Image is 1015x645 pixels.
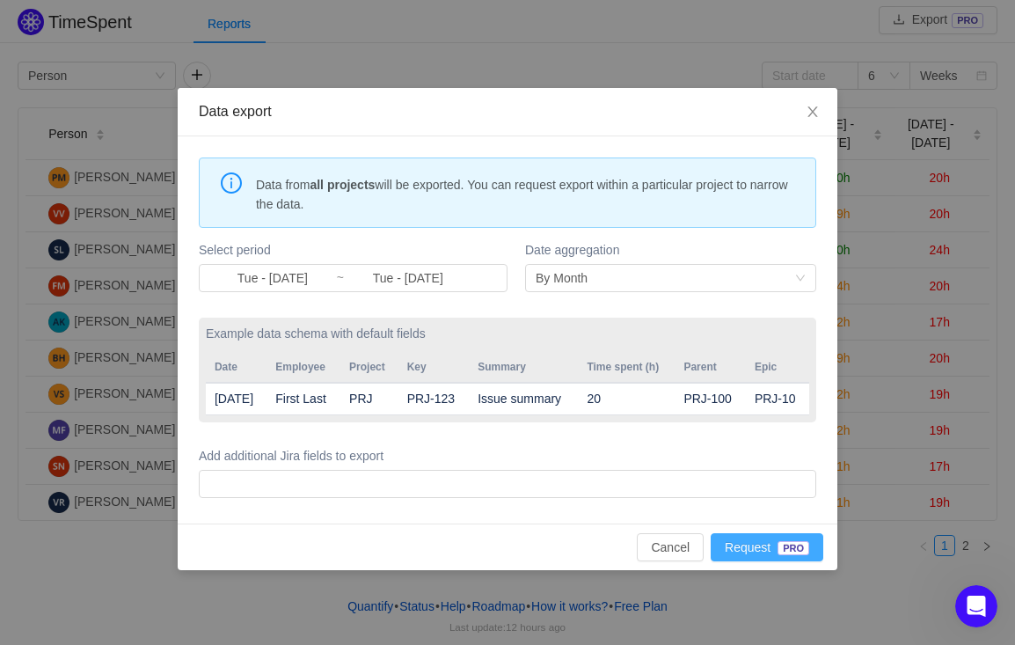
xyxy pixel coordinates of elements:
[746,352,809,383] th: Epic
[806,105,820,119] i: icon: close
[525,241,816,260] label: Date aggregation
[256,175,802,214] span: Data from will be exported. You can request export within a particular project to narrow the data.
[711,533,823,561] button: RequestPRO
[788,88,837,137] button: Close
[221,172,242,194] i: icon: info-circle
[675,383,746,415] td: PRJ-100
[469,383,578,415] td: Issue summary
[310,178,375,192] strong: all projects
[199,241,507,260] label: Select period
[578,383,675,415] td: 20
[199,102,816,121] div: Data export
[578,352,675,383] th: Time spent (h)
[206,352,267,383] th: Date
[398,352,470,383] th: Key
[206,383,267,415] td: [DATE]
[398,383,470,415] td: PRJ-123
[746,383,809,415] td: PRJ-10
[206,325,809,343] label: Example data schema with default fields
[637,533,704,561] button: Cancel
[955,585,997,627] iframe: Intercom live chat
[795,273,806,285] i: icon: down
[267,352,340,383] th: Employee
[199,447,816,465] label: Add additional Jira fields to export
[267,383,340,415] td: First Last
[209,268,336,288] input: Start date
[340,383,398,415] td: PRJ
[340,352,398,383] th: Project
[675,352,746,383] th: Parent
[469,352,578,383] th: Summary
[536,265,588,291] div: By Month
[345,268,471,288] input: End date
